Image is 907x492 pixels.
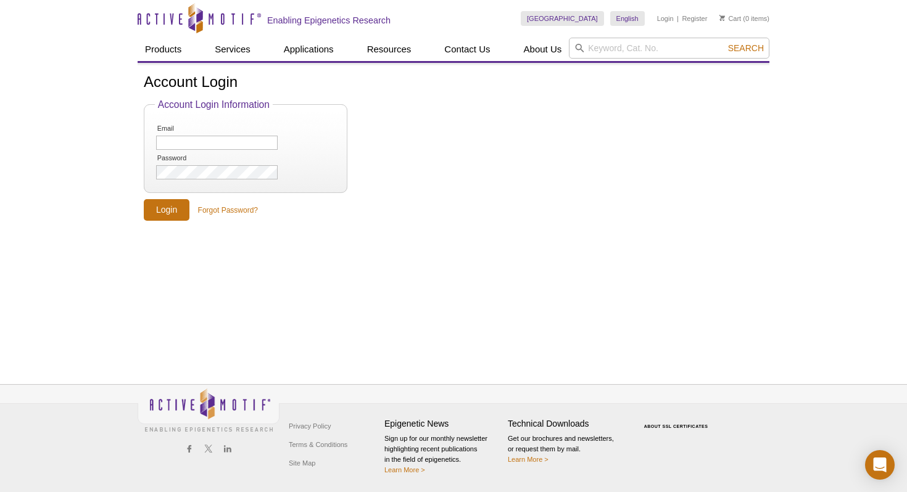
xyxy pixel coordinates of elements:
div: Open Intercom Messenger [865,450,895,480]
a: Services [207,38,258,61]
a: Terms & Conditions [286,435,350,454]
a: Resources [360,38,419,61]
a: Register [682,14,707,23]
a: About Us [516,38,569,61]
a: Learn More > [508,456,549,463]
h4: Epigenetic News [384,419,502,429]
a: Privacy Policy [286,417,334,435]
a: Learn More > [384,466,425,474]
img: Your Cart [719,15,725,21]
input: Keyword, Cat. No. [569,38,769,59]
img: Active Motif, [138,385,280,435]
button: Search [724,43,768,54]
a: Forgot Password? [198,205,258,216]
p: Sign up for our monthly newsletter highlighting recent publications in the field of epigenetics. [384,433,502,475]
a: Cart [719,14,741,23]
a: ABOUT SSL CERTIFICATES [644,424,708,428]
a: Contact Us [437,38,497,61]
li: | [677,11,679,26]
a: Products [138,38,189,61]
a: Login [657,14,674,23]
label: Password [156,154,219,162]
span: Search [728,43,764,53]
a: [GEOGRAPHIC_DATA] [521,11,604,26]
p: Get our brochures and newsletters, or request them by mail. [508,433,625,465]
h1: Account Login [144,74,763,92]
h4: Technical Downloads [508,419,625,429]
h2: Enabling Epigenetics Research [267,15,391,26]
legend: Account Login Information [155,99,273,110]
li: (0 items) [719,11,769,26]
table: Click to Verify - This site chose Symantec SSL for secure e-commerce and confidential communicati... [631,406,724,433]
a: Applications [276,38,341,61]
a: English [610,11,645,26]
label: Email [156,125,219,133]
a: Site Map [286,454,318,472]
input: Login [144,199,189,221]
